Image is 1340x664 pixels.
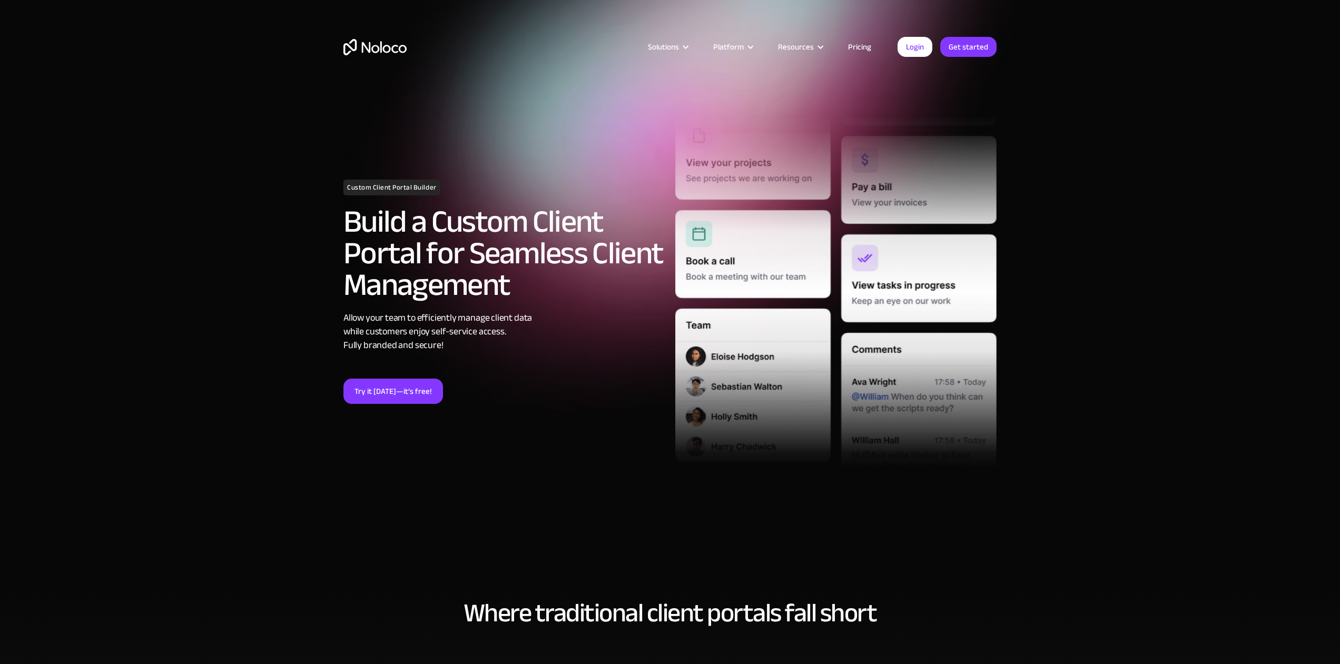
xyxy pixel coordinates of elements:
div: Platform [700,40,765,54]
a: Login [898,37,932,57]
div: Platform [713,40,744,54]
h2: Build a Custom Client Portal for Seamless Client Management [343,206,665,301]
div: Allow your team to efficiently manage client data while customers enjoy self-service access. Full... [343,311,665,352]
div: Solutions [635,40,700,54]
div: Solutions [648,40,679,54]
div: Resources [778,40,814,54]
a: home [343,39,407,55]
h1: Custom Client Portal Builder [343,180,440,195]
a: Get started [940,37,997,57]
div: Resources [765,40,835,54]
h2: Where traditional client portals fall short [343,599,997,627]
a: Try it [DATE]—it’s free! [343,379,443,404]
a: Pricing [835,40,884,54]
